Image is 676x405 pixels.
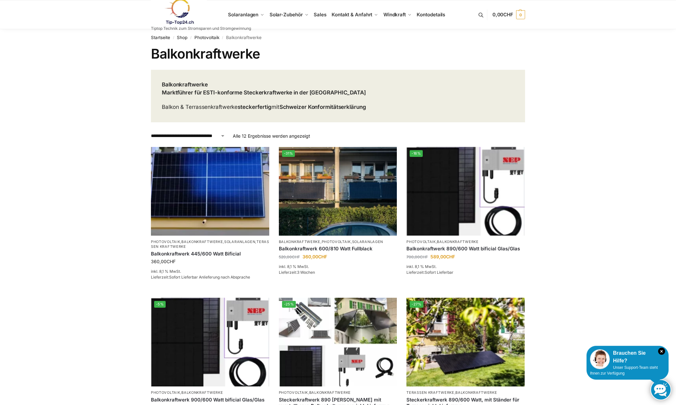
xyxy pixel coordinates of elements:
[181,390,223,395] a: Balkonkraftwerke
[219,35,226,40] span: /
[492,5,525,24] a: 0,00CHF 0
[332,12,372,18] span: Kontakt & Anfahrt
[279,147,397,236] img: 2 Balkonkraftwerke
[151,397,269,403] a: Balkonkraftwerk 900/600 Watt bificial Glas/Glas
[414,0,448,29] a: Kontodetails
[279,246,397,252] a: Balkonkraftwerk 600/810 Watt Fullblack
[516,10,525,19] span: 0
[352,239,383,244] a: Solaranlagen
[406,298,525,386] img: Steckerkraftwerk 890/600 Watt, mit Ständer für Terrasse inkl. Lieferung
[151,298,269,386] a: -5%Bificiales Hochleistungsmodul
[279,239,397,244] p: , ,
[181,239,223,244] a: Balkonkraftwerke
[279,298,397,386] img: 860 Watt Komplett mit Balkonhalterung
[151,27,251,30] p: Tiptop Technik zum Stromsparen und Stromgewinnung
[170,35,177,40] span: /
[279,255,300,259] bdi: 520,00
[151,269,269,274] p: inkl. 8,1 % MwSt.
[177,35,187,40] a: Shop
[329,0,381,29] a: Kontakt & Anfahrt
[279,264,397,270] p: inkl. 8,1 % MwSt.
[187,35,194,40] span: /
[151,275,250,279] span: Lieferzeit:
[238,104,271,110] strong: steckerfertig
[151,46,525,62] h1: Balkonkraftwerke
[322,239,351,244] a: Photovoltaik
[590,365,658,376] span: Unser Support-Team steht Ihnen zur Verfügung
[233,133,310,139] p: Alle 12 Ergebnisse werden angezeigt
[590,349,610,369] img: Customer service
[406,239,436,244] a: Photovoltaik
[194,35,219,40] a: Photovoltaik
[383,12,406,18] span: Windkraft
[658,348,665,355] i: Schließen
[292,255,300,259] span: CHF
[309,390,351,395] a: Balkonkraftwerke
[417,12,445,18] span: Kontodetails
[406,147,525,236] a: -16%Bificiales Hochleistungsmodul
[151,239,269,249] p: , , ,
[430,254,455,259] bdi: 589,00
[267,0,311,29] a: Solar-Zubehör
[406,246,525,252] a: Balkonkraftwerk 890/600 Watt bificial Glas/Glas
[162,81,208,88] strong: Balkonkraftwerke
[406,270,453,275] span: Lieferzeit:
[311,0,329,29] a: Sales
[151,239,269,249] a: Terassen Kraftwerke
[406,239,525,244] p: ,
[151,239,180,244] a: Photovoltaik
[279,390,397,395] p: ,
[151,390,180,395] a: Photovoltaik
[420,255,428,259] span: CHF
[151,35,170,40] a: Startseite
[151,29,525,46] nav: Breadcrumb
[151,147,269,236] img: Solaranlage für den kleinen Balkon
[279,270,315,275] span: Lieferzeit:
[270,12,303,18] span: Solar-Zubehör
[224,239,255,244] a: Solaranlagen
[151,133,225,139] select: Shop-Reihenfolge
[162,103,366,111] p: Balkon & Terrassenkraftwerke mit
[279,239,320,244] a: Balkonkraftwerke
[406,298,525,386] a: -27%Steckerkraftwerk 890/600 Watt, mit Ständer für Terrasse inkl. Lieferung
[318,254,327,259] span: CHF
[303,254,327,259] bdi: 360,00
[151,251,269,257] a: Balkonkraftwerk 445/600 Watt Bificial
[455,390,497,395] a: Balkonkraftwerke
[446,254,455,259] span: CHF
[406,390,525,395] p: ,
[314,12,326,18] span: Sales
[151,390,269,395] p: ,
[279,298,397,386] a: -25%860 Watt Komplett mit Balkonhalterung
[503,12,513,18] span: CHF
[492,12,513,18] span: 0,00
[406,390,454,395] a: Terassen Kraftwerke
[406,255,428,259] bdi: 700,00
[169,275,250,279] span: Sofort Lieferbar Anlieferung nach Absprache
[151,259,176,264] bdi: 360,00
[279,390,308,395] a: Photovoltaik
[162,89,366,96] strong: Marktführer für ESTI-konforme Steckerkraftwerke in der [GEOGRAPHIC_DATA]
[381,0,414,29] a: Windkraft
[406,264,525,270] p: inkl. 8,1 % MwSt.
[425,270,453,275] span: Sofort Lieferbar
[279,104,366,110] strong: Schweizer Konformitätserklärung
[151,298,269,386] img: Bificiales Hochleistungsmodul
[437,239,478,244] a: Balkonkraftwerke
[590,349,665,365] div: Brauchen Sie Hilfe?
[297,270,315,275] span: 3 Wochen
[406,147,525,236] img: Bificiales Hochleistungsmodul
[279,147,397,236] a: -31%2 Balkonkraftwerke
[167,259,176,264] span: CHF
